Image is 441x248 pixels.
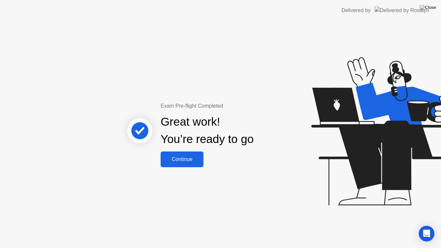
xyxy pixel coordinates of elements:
[161,151,203,167] button: Continue
[420,5,436,10] img: Close
[342,7,371,14] div: Delivered by
[163,156,202,162] div: Continue
[375,7,429,14] img: Delivered by Rosalyn
[161,113,254,148] div: Great work! You’re ready to go
[419,226,434,241] div: Open Intercom Messenger
[161,102,296,110] div: Exam Pre-flight Completed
